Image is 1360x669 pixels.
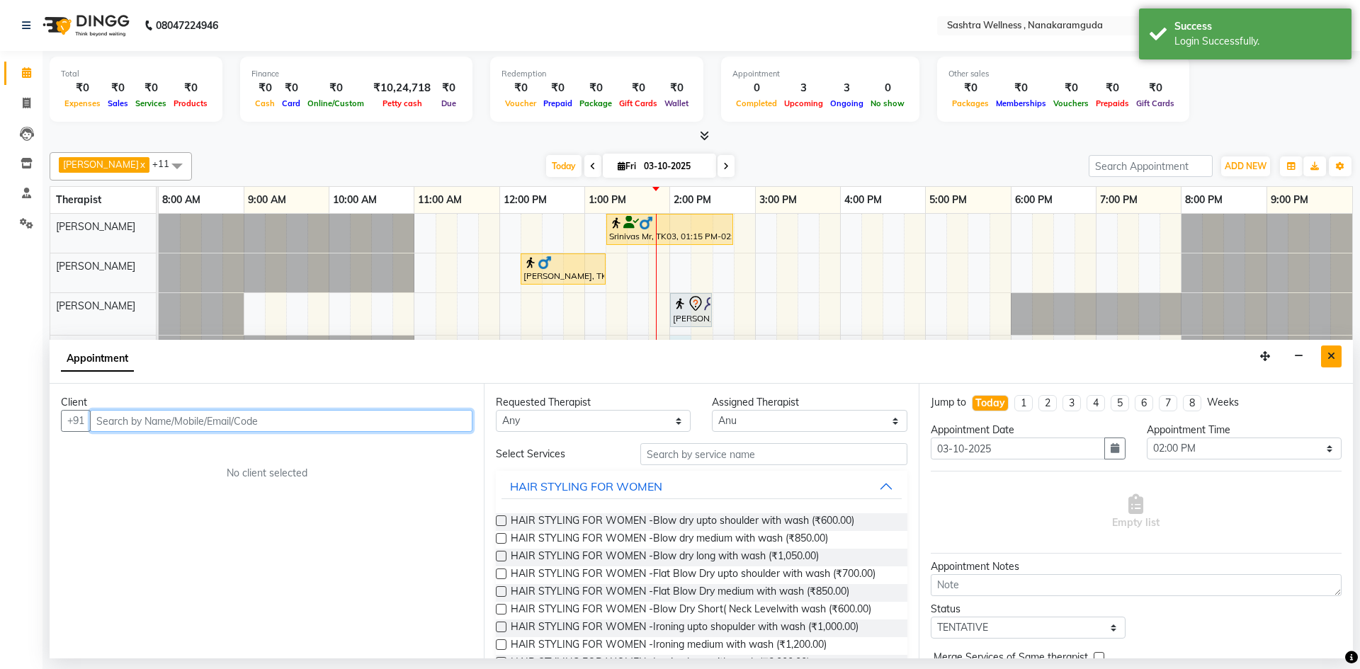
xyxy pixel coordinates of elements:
[1092,98,1133,108] span: Prepaids
[104,80,132,96] div: ₹0
[244,190,290,210] a: 9:00 AM
[1147,423,1342,438] div: Appointment Time
[931,395,966,410] div: Jump to
[540,80,576,96] div: ₹0
[781,80,827,96] div: 3
[104,98,132,108] span: Sales
[732,80,781,96] div: 0
[251,98,278,108] span: Cash
[1181,190,1226,210] a: 8:00 PM
[156,6,218,45] b: 08047224946
[827,98,867,108] span: Ongoing
[251,80,278,96] div: ₹0
[975,396,1005,411] div: Today
[278,98,304,108] span: Card
[63,159,139,170] span: [PERSON_NAME]
[379,98,426,108] span: Petty cash
[61,68,211,80] div: Total
[661,80,692,96] div: ₹0
[329,190,380,210] a: 10:00 AM
[948,68,1178,80] div: Other sales
[712,395,907,410] div: Assigned Therapist
[661,98,692,108] span: Wallet
[1321,345,1342,367] button: Close
[640,443,907,465] input: Search by service name
[867,80,908,96] div: 0
[501,98,540,108] span: Voucher
[931,559,1342,574] div: Appointment Notes
[1159,395,1177,411] li: 7
[1096,190,1141,210] a: 7:00 PM
[510,478,662,495] div: HAIR STYLING FOR WOMEN
[827,80,867,96] div: 3
[670,190,715,210] a: 2:00 PM
[304,80,368,96] div: ₹0
[867,98,908,108] span: No show
[152,158,180,169] span: +11
[251,68,461,80] div: Finance
[1050,80,1092,96] div: ₹0
[756,190,800,210] a: 3:00 PM
[511,566,875,584] span: HAIR STYLING FOR WOMEN -Flat Blow Dry upto shoulder with wash (₹700.00)
[56,220,135,233] span: [PERSON_NAME]
[132,98,170,108] span: Services
[61,346,134,372] span: Appointment
[159,190,204,210] a: 8:00 AM
[931,438,1105,459] input: yyyy-mm-dd
[1089,155,1213,177] input: Search Appointment
[931,602,1126,617] div: Status
[501,474,901,499] button: HAIR STYLING FOR WOMEN
[1014,395,1033,411] li: 1
[1087,395,1105,411] li: 4
[992,80,1050,96] div: ₹0
[522,256,604,282] div: [PERSON_NAME], TK02, 12:15 PM-01:15 PM, CLASSIC MASSAGES -Aromatherapy ( 60 mins )
[671,295,710,325] div: [PERSON_NAME], TK01, 02:00 PM-02:30 PM, One Level Hair Cut
[616,80,661,96] div: ₹0
[436,80,461,96] div: ₹0
[132,80,170,96] div: ₹0
[61,80,104,96] div: ₹0
[1092,80,1133,96] div: ₹0
[1225,161,1266,171] span: ADD NEW
[540,98,576,108] span: Prepaid
[616,98,661,108] span: Gift Cards
[56,193,101,206] span: Therapist
[511,602,871,619] span: HAIR STYLING FOR WOMEN -Blow Dry Short( Neck Levelwith wash (₹600.00)
[926,190,970,210] a: 5:00 PM
[1174,19,1341,34] div: Success
[511,531,828,549] span: HAIR STYLING FOR WOMEN -Blow dry medium with wash (₹850.00)
[304,98,368,108] span: Online/Custom
[1011,190,1056,210] a: 6:00 PM
[139,159,145,170] a: x
[56,299,135,312] span: [PERSON_NAME]
[948,98,992,108] span: Packages
[61,395,472,410] div: Client
[500,190,550,210] a: 12:00 PM
[511,584,849,602] span: HAIR STYLING FOR WOMEN -Flat Blow Dry medium with wash (₹850.00)
[1174,34,1341,49] div: Login Successfully.
[1111,395,1129,411] li: 5
[992,98,1050,108] span: Memberships
[501,68,692,80] div: Redemption
[511,619,858,637] span: HAIR STYLING FOR WOMEN -Ironing upto shopulder with wash (₹1,000.00)
[546,155,582,177] span: Today
[1267,190,1312,210] a: 9:00 PM
[170,98,211,108] span: Products
[1050,98,1092,108] span: Vouchers
[1062,395,1081,411] li: 3
[501,80,540,96] div: ₹0
[1038,395,1057,411] li: 2
[931,423,1126,438] div: Appointment Date
[61,98,104,108] span: Expenses
[36,6,133,45] img: logo
[576,98,616,108] span: Package
[496,395,691,410] div: Requested Therapist
[1133,98,1178,108] span: Gift Cards
[640,156,710,177] input: 2025-10-03
[56,260,135,273] span: [PERSON_NAME]
[90,410,472,432] input: Search by Name/Mobile/Email/Code
[485,447,629,462] div: Select Services
[948,80,992,96] div: ₹0
[1135,395,1153,411] li: 6
[511,513,854,531] span: HAIR STYLING FOR WOMEN -Blow dry upto shoulder with wash (₹600.00)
